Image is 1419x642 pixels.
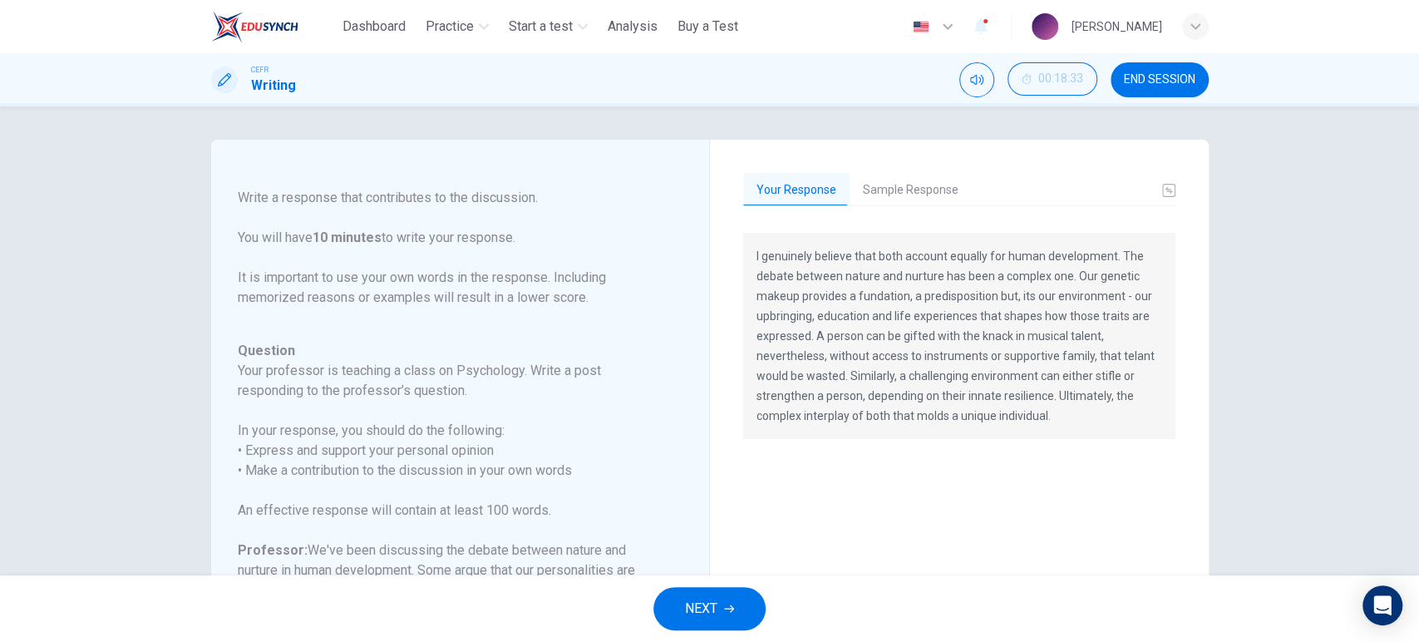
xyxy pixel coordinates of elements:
[601,12,664,42] button: Analysis
[238,361,663,401] h6: Your professor is teaching a class on Psychology. Write a post responding to the professor’s ques...
[756,246,1162,426] p: I genuinely believe that both account equally for human development. The debate between nature an...
[426,17,474,37] span: Practice
[1008,62,1097,96] button: 00:18:33
[671,12,745,42] button: Buy a Test
[336,12,412,42] button: Dashboard
[1038,72,1083,86] span: 00:18:33
[743,173,1175,208] div: basic tabs example
[238,421,663,481] h6: In your response, you should do the following: • Express and support your personal opinion • Make...
[211,10,337,43] a: ELTC logo
[238,341,663,361] h6: Question
[313,230,382,245] b: 10 minutes
[238,501,663,521] h6: An effective response will contain at least 100 words.
[238,88,663,308] p: For this task, you will read an online discussion. A professor has posted a question about a topi...
[677,17,738,37] span: Buy a Test
[419,12,495,42] button: Practice
[251,64,269,76] span: CEFR
[502,12,594,42] button: Start a test
[238,68,663,328] h6: Directions
[743,173,850,208] button: Your Response
[1072,17,1162,37] div: [PERSON_NAME]
[1124,73,1195,86] span: END SESSION
[1111,62,1209,97] button: END SESSION
[509,17,573,37] span: Start a test
[959,62,994,97] div: Mute
[238,542,308,558] b: Professor:
[1362,585,1402,625] div: Open Intercom Messenger
[850,173,972,208] button: Sample Response
[251,76,296,96] h1: Writing
[342,17,406,37] span: Dashboard
[238,541,663,620] h6: We've been discussing the debate between nature and nurture in human development. Some argue that...
[910,21,931,33] img: en
[608,17,658,37] span: Analysis
[653,587,766,630] button: NEXT
[1008,62,1097,97] div: Hide
[685,597,717,620] span: NEXT
[211,10,298,43] img: ELTC logo
[1032,13,1058,40] img: Profile picture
